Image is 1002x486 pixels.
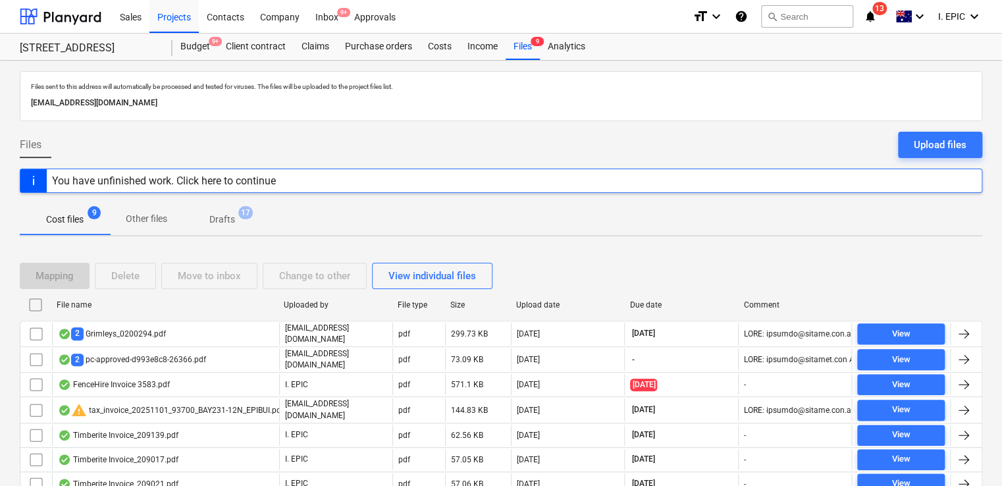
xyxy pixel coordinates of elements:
div: OCR finished [58,405,71,416]
div: File type [398,300,440,310]
div: FenceHire Invoice 3583.pdf [58,379,170,390]
div: Upload files [914,136,966,153]
p: [EMAIL_ADDRESS][DOMAIN_NAME] [31,96,971,110]
button: View [857,374,945,395]
div: - [744,431,746,440]
div: OCR finished [58,430,71,441]
div: pdf [398,431,410,440]
div: tax_invoice_20251101_93700_BAY231-12N_EPIBUI.pdf [58,402,284,418]
button: View [857,449,945,470]
a: Purchase orders [337,34,420,60]
button: View [857,425,945,446]
i: Knowledge base [735,9,748,24]
button: View [857,400,945,421]
div: You have unfinished work. Click here to continue [52,175,276,187]
div: - [744,380,746,389]
p: Files sent to this address will automatically be processed and tested for viruses. The files will... [31,82,971,91]
div: pdf [398,406,410,415]
a: Budget9+ [172,34,218,60]
i: keyboard_arrow_down [912,9,928,24]
span: [DATE] [630,328,656,339]
div: 571.1 KB [451,380,483,389]
div: pdf [398,355,410,364]
div: pc-approved-d993e8c8-26366.pdf [58,354,206,366]
iframe: Chat Widget [936,423,1002,486]
span: 2 [71,327,84,340]
i: keyboard_arrow_down [708,9,724,24]
div: OCR finished [58,354,71,365]
div: View [891,377,910,392]
div: 144.83 KB [451,406,488,415]
i: format_size [693,9,708,24]
div: Upload date [516,300,620,310]
div: File name [57,300,273,310]
button: View [857,349,945,370]
div: pdf [398,455,410,464]
span: 9+ [209,37,222,46]
a: Income [460,34,506,60]
div: [DATE] [517,380,540,389]
span: - [630,354,635,365]
p: [EMAIL_ADDRESS][DOMAIN_NAME] [285,323,387,345]
span: 13 [872,2,887,15]
span: Files [20,137,41,153]
i: keyboard_arrow_down [966,9,982,24]
div: 299.73 KB [451,329,488,338]
p: Drafts [209,213,235,227]
button: Upload files [898,132,982,158]
span: [DATE] [630,404,656,416]
div: 57.05 KB [451,455,483,464]
div: Uploaded by [284,300,387,310]
div: Timberite Invoice_209139.pdf [58,430,178,441]
a: Files9 [506,34,540,60]
span: 17 [238,206,253,219]
div: View [891,452,910,467]
div: [DATE] [517,355,540,364]
div: 62.56 KB [451,431,483,440]
div: Files [506,34,540,60]
span: search [767,11,778,22]
p: Other files [126,212,167,226]
div: Grimleys_0200294.pdf [58,327,166,340]
div: Comment [743,300,847,310]
span: 9 [88,206,101,219]
a: Claims [294,34,337,60]
p: Cost files [46,213,84,227]
p: I. EPIC [285,429,308,441]
button: View [857,323,945,344]
div: [DATE] [517,329,540,338]
span: [DATE] [630,379,657,391]
span: 2 [71,354,84,366]
span: [DATE] [630,454,656,465]
span: I. EPIC [938,11,965,22]
p: [EMAIL_ADDRESS][DOMAIN_NAME] [285,348,387,371]
a: Client contract [218,34,294,60]
div: View [891,352,910,367]
div: OCR finished [58,329,71,339]
a: Analytics [540,34,593,60]
i: notifications [864,9,877,24]
div: Due date [630,300,733,310]
button: Search [761,5,853,28]
div: [DATE] [517,431,540,440]
span: 9+ [337,8,350,17]
div: View individual files [388,267,476,284]
p: I. EPIC [285,454,308,465]
span: [DATE] [630,429,656,441]
span: 9 [531,37,544,46]
button: View individual files [372,263,492,289]
div: OCR finished [58,454,71,465]
span: warning [71,402,87,418]
div: 73.09 KB [451,355,483,364]
div: pdf [398,380,410,389]
div: [DATE] [517,406,540,415]
div: View [891,427,910,443]
a: Costs [420,34,460,60]
p: I. EPIC [285,379,308,391]
div: [DATE] [517,455,540,464]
